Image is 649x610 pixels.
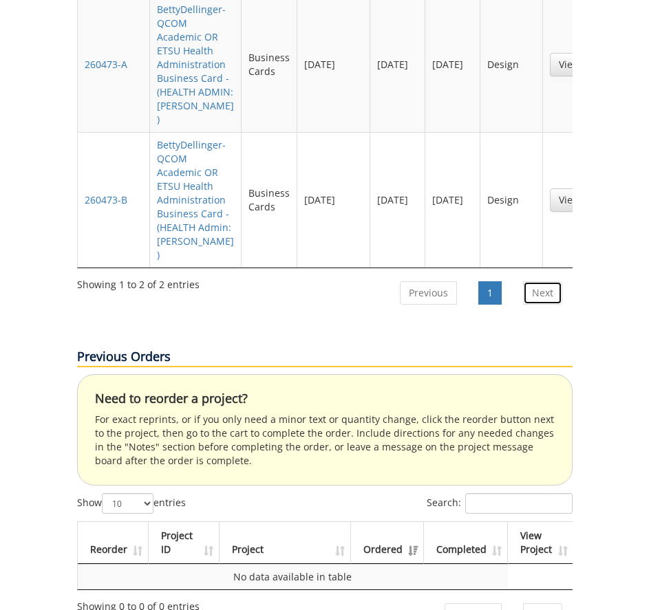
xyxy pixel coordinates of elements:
[77,493,186,514] label: Show entries
[400,281,457,305] a: Previous
[550,188,624,212] a: View Project
[77,348,573,367] p: Previous Orders
[78,522,149,564] th: Reorder: activate to sort column ascending
[95,413,555,468] p: For exact reprints, or if you only need a minor text or quantity change, click the reorder button...
[480,132,543,268] td: Design
[370,132,425,268] td: [DATE]
[424,522,508,564] th: Completed: activate to sort column ascending
[157,138,234,261] a: BettyDellinger-QCOM Academic OR ETSU Health Administration Business Card - (HEALTH Admin: [PERSON...
[95,392,555,406] h4: Need to reorder a project?
[77,272,200,292] div: Showing 1 to 2 of 2 entries
[523,281,562,305] a: Next
[465,493,573,514] input: Search:
[85,58,127,71] a: 260473-A
[478,281,502,305] a: 1
[220,522,351,564] th: Project: activate to sort column ascending
[425,132,480,268] td: [DATE]
[149,522,220,564] th: Project ID: activate to sort column ascending
[102,493,153,514] select: Showentries
[508,522,573,564] th: View Project: activate to sort column ascending
[157,3,234,126] a: BettyDellinger-QCOM Academic OR ETSU Health Administration Business Card - (HEALTH ADMIN: [PERSON...
[242,132,297,268] td: Business Cards
[78,564,509,589] td: No data available in table
[427,493,573,514] label: Search:
[351,522,424,564] th: Ordered: activate to sort column ascending
[550,53,624,76] a: View Project
[85,193,127,206] a: 260473-B
[297,132,370,268] td: [DATE]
